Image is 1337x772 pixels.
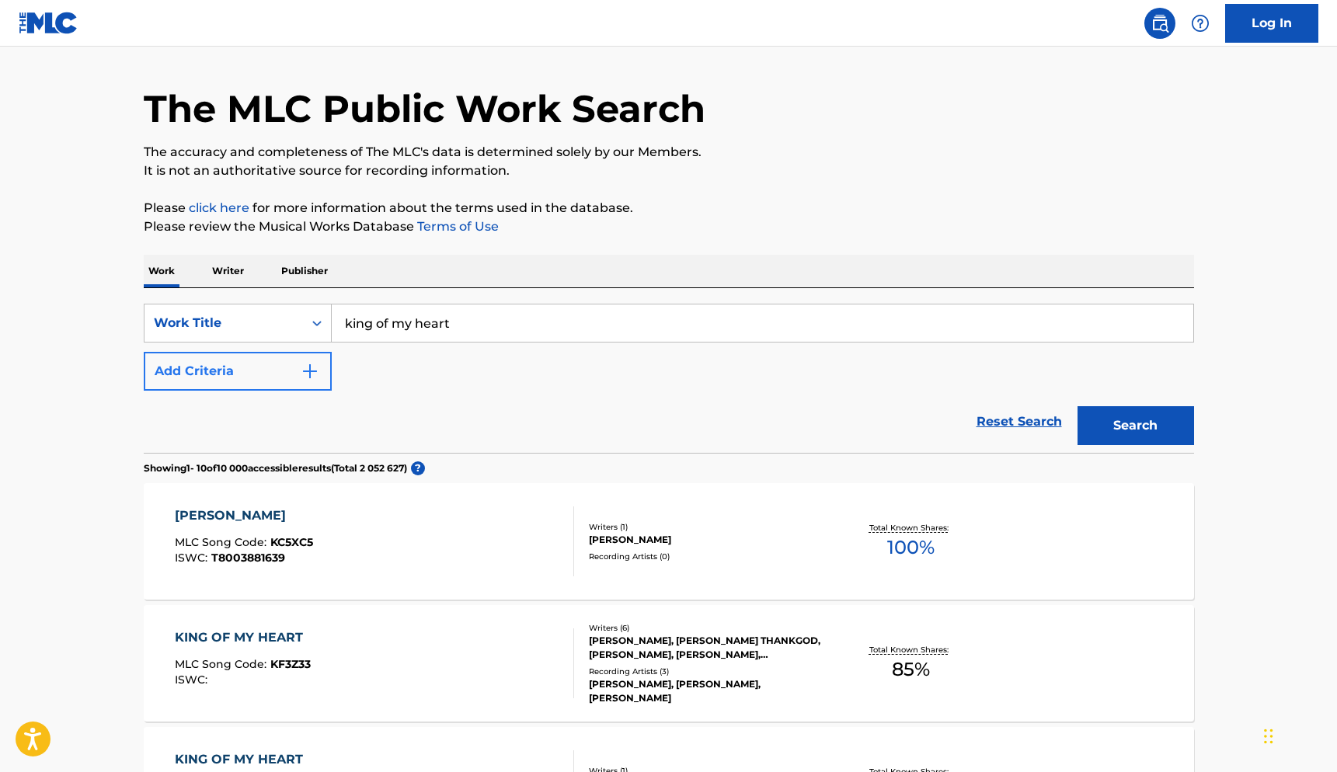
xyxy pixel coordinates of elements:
[144,483,1194,600] a: [PERSON_NAME]MLC Song Code:KC5XC5ISWC:T8003881639Writers (1)[PERSON_NAME]Recording Artists (0)Tot...
[1225,4,1318,43] a: Log In
[144,162,1194,180] p: It is not an authoritative source for recording information.
[144,255,179,287] p: Work
[144,199,1194,217] p: Please for more information about the terms used in the database.
[175,628,311,647] div: KING OF MY HEART
[589,533,823,547] div: [PERSON_NAME]
[144,85,705,132] h1: The MLC Public Work Search
[869,644,952,656] p: Total Known Shares:
[589,666,823,677] div: Recording Artists ( 3 )
[154,314,294,332] div: Work Title
[589,634,823,662] div: [PERSON_NAME], [PERSON_NAME] THANKGOD, [PERSON_NAME], [PERSON_NAME], [PERSON_NAME], [PERSON_NAME]
[589,521,823,533] div: Writers ( 1 )
[414,219,499,234] a: Terms of Use
[144,461,407,475] p: Showing 1 - 10 of 10 000 accessible results (Total 2 052 627 )
[589,551,823,562] div: Recording Artists ( 0 )
[189,200,249,215] a: click here
[19,12,78,34] img: MLC Logo
[892,656,930,683] span: 85 %
[207,255,249,287] p: Writer
[887,534,935,562] span: 100 %
[869,522,952,534] p: Total Known Shares:
[270,535,313,549] span: KC5XC5
[175,535,270,549] span: MLC Song Code :
[589,677,823,705] div: [PERSON_NAME], [PERSON_NAME], [PERSON_NAME]
[1191,14,1210,33] img: help
[211,551,285,565] span: T8003881639
[1259,697,1337,772] iframe: Chat Widget
[175,657,270,671] span: MLC Song Code :
[175,750,317,769] div: KING OF MY HEART
[1078,406,1194,445] button: Search
[301,362,319,381] img: 9d2ae6d4665cec9f34b9.svg
[969,405,1070,439] a: Reset Search
[144,143,1194,162] p: The accuracy and completeness of The MLC's data is determined solely by our Members.
[1185,8,1216,39] div: Help
[144,304,1194,453] form: Search Form
[1264,713,1273,760] div: Přetáhnout
[1144,8,1175,39] a: Public Search
[589,622,823,634] div: Writers ( 6 )
[1259,697,1337,772] div: Widget pro chat
[411,461,425,475] span: ?
[175,673,211,687] span: ISWC :
[144,352,332,391] button: Add Criteria
[175,506,313,525] div: [PERSON_NAME]
[144,605,1194,722] a: KING OF MY HEARTMLC Song Code:KF3Z33ISWC:Writers (6)[PERSON_NAME], [PERSON_NAME] THANKGOD, [PERSO...
[270,657,311,671] span: KF3Z33
[175,551,211,565] span: ISWC :
[277,255,333,287] p: Publisher
[144,217,1194,236] p: Please review the Musical Works Database
[1151,14,1169,33] img: search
